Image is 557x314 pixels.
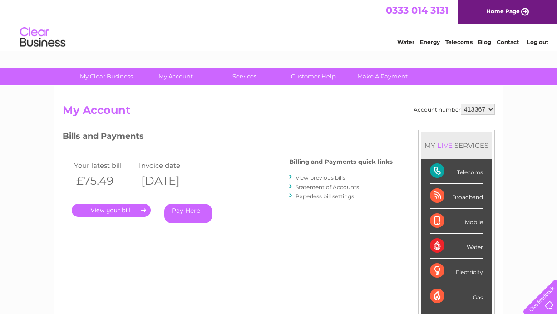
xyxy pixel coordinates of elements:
a: Energy [420,39,440,45]
a: Make A Payment [345,68,420,85]
a: Customer Help [276,68,351,85]
img: logo.png [20,24,66,51]
a: Blog [478,39,491,45]
a: Services [207,68,282,85]
a: My Clear Business [69,68,144,85]
td: Invoice date [137,159,202,172]
a: Log out [527,39,548,45]
a: . [72,204,151,217]
h3: Bills and Payments [63,130,393,146]
a: Telecoms [445,39,473,45]
th: [DATE] [137,172,202,190]
a: Contact [497,39,519,45]
a: 0333 014 3131 [386,5,449,16]
div: Mobile [430,209,483,234]
h2: My Account [63,104,495,121]
a: Pay Here [164,204,212,223]
a: Water [397,39,414,45]
a: Paperless bill settings [296,193,354,200]
a: My Account [138,68,213,85]
div: MY SERVICES [421,132,492,158]
div: Electricity [430,259,483,284]
a: View previous bills [296,174,345,181]
div: LIVE [435,141,454,150]
div: Clear Business is a trading name of Verastar Limited (registered in [GEOGRAPHIC_DATA] No. 3667643... [64,5,493,44]
div: Water [430,234,483,259]
a: Statement of Accounts [296,184,359,191]
div: Account number [414,104,495,115]
div: Telecoms [430,159,483,184]
td: Your latest bill [72,159,137,172]
div: Broadband [430,184,483,209]
div: Gas [430,284,483,309]
th: £75.49 [72,172,137,190]
h4: Billing and Payments quick links [289,158,393,165]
